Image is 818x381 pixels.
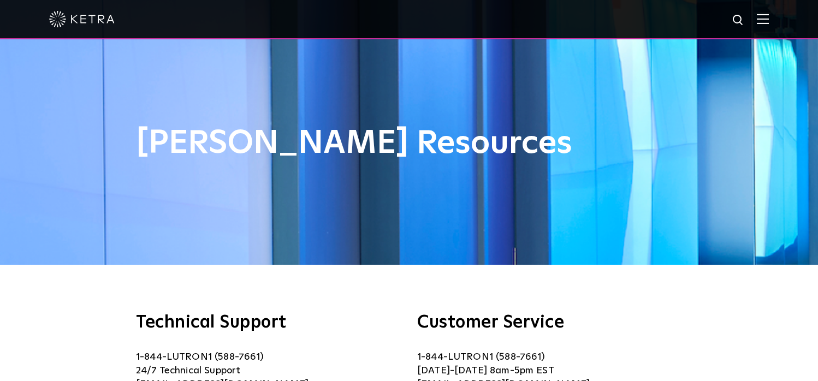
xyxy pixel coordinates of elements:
h3: Customer Service [417,314,682,331]
img: ketra-logo-2019-white [49,11,115,27]
h3: Technical Support [136,314,401,331]
img: search icon [732,14,745,27]
img: Hamburger%20Nav.svg [757,14,769,24]
h1: [PERSON_NAME] Resources [136,126,682,162]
